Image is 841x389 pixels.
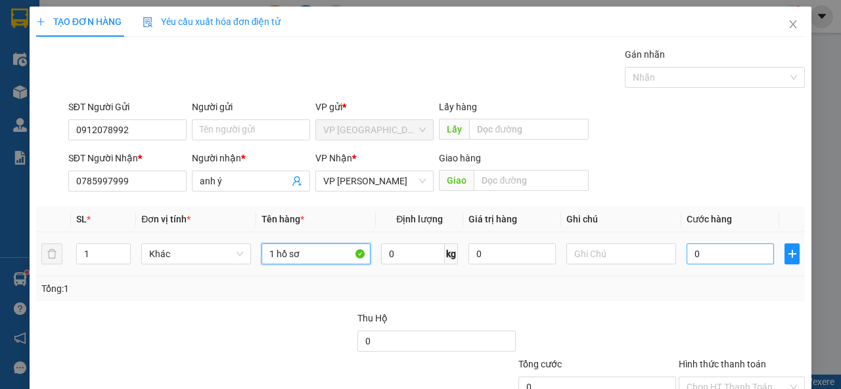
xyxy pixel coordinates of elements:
[261,214,304,224] span: Tên hàng
[323,120,426,140] span: VP Đà Lạt
[36,17,45,26] span: plus
[36,16,122,27] span: TẠO ĐƠN HÀNG
[143,17,153,28] img: icon
[68,151,187,165] div: SĐT Người Nhận
[566,243,676,264] input: Ghi Chú
[261,243,371,264] input: VD: Bàn, Ghế
[784,243,800,264] button: plus
[315,100,434,114] div: VP gửi
[785,249,799,259] span: plus
[439,153,481,163] span: Giao hàng
[445,243,458,264] span: kg
[625,49,665,60] label: Gán nhãn
[468,243,556,264] input: 0
[292,176,302,186] span: user-add
[74,55,172,70] text: DLT2509120003
[439,119,469,140] span: Lấy
[137,77,236,104] div: Nhận: VP [PERSON_NAME]
[439,102,477,112] span: Lấy hàng
[396,214,443,224] span: Định lượng
[323,171,426,191] span: VP Phan Thiết
[439,170,474,191] span: Giao
[468,214,517,224] span: Giá trị hàng
[474,170,588,191] input: Dọc đường
[788,19,798,30] span: close
[469,119,588,140] input: Dọc đường
[76,214,87,224] span: SL
[357,313,388,323] span: Thu Hộ
[41,281,326,296] div: Tổng: 1
[775,7,811,43] button: Close
[149,244,243,264] span: Khác
[10,77,131,104] div: Gửi: VP [GEOGRAPHIC_DATA]
[679,359,766,369] label: Hình thức thanh toán
[192,100,310,114] div: Người gửi
[518,359,562,369] span: Tổng cước
[192,151,310,165] div: Người nhận
[141,214,191,224] span: Đơn vị tính
[315,153,352,163] span: VP Nhận
[561,207,681,232] th: Ghi chú
[143,16,281,27] span: Yêu cầu xuất hóa đơn điện tử
[68,100,187,114] div: SĐT Người Gửi
[41,243,62,264] button: delete
[687,214,732,224] span: Cước hàng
